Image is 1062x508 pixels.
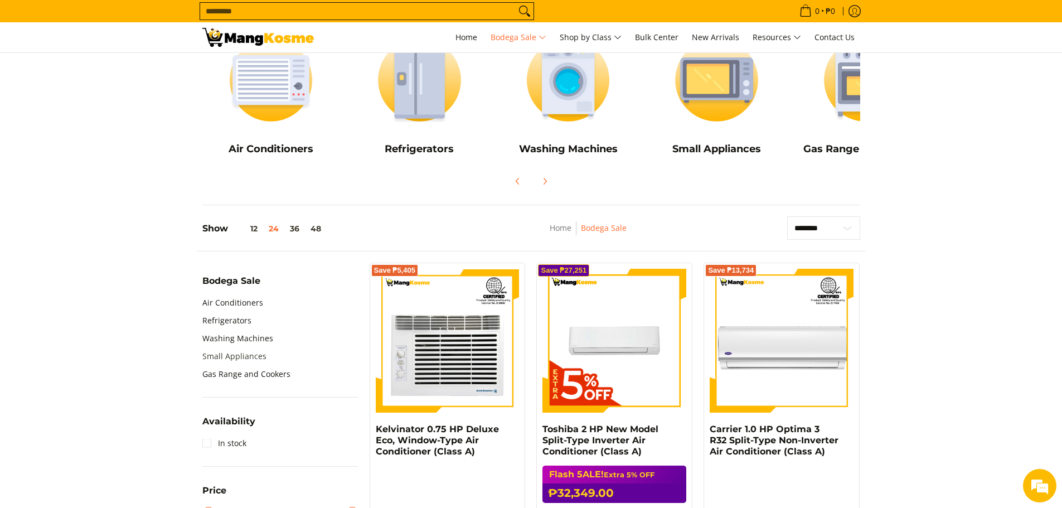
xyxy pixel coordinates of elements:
[284,224,305,233] button: 36
[202,486,226,504] summary: Open
[376,424,499,457] a: Kelvinator 0.75 HP Deluxe Eco, Window-Type Air Conditioner (Class A)
[516,3,534,20] button: Search
[648,143,785,156] h5: Small Appliances
[325,22,860,52] nav: Main Menu
[485,22,552,52] a: Bodega Sale
[710,269,854,413] img: Carrier 1.0 HP Optima 3 R32 Split-Type Non-Inverter Air Conditioner (Class A)
[500,143,637,156] h5: Washing Machines
[202,330,273,347] a: Washing Machines
[506,169,530,193] button: Previous
[228,224,263,233] button: 12
[478,221,698,246] nav: Breadcrumbs
[202,294,263,312] a: Air Conditioners
[541,267,586,274] span: Save ₱27,251
[542,483,686,503] h6: ₱32,349.00
[202,434,246,452] a: In stock
[747,22,807,52] a: Resources
[263,224,284,233] button: 24
[814,32,855,42] span: Contact Us
[305,224,327,233] button: 48
[455,32,477,42] span: Home
[686,22,745,52] a: New Arrivals
[351,28,488,163] a: Refrigerators Refrigerators
[824,7,837,15] span: ₱0
[542,269,686,413] img: Toshiba 2 HP New Model Split-Type Inverter Air Conditioner (Class A)
[202,28,340,163] a: Air Conditioners Air Conditioners
[202,28,340,132] img: Air Conditioners
[797,143,934,156] h5: Gas Range and Cookers
[500,28,637,163] a: Washing Machines Washing Machines
[710,424,838,457] a: Carrier 1.0 HP Optima 3 R32 Split-Type Non-Inverter Air Conditioner (Class A)
[648,28,785,163] a: Small Appliances Small Appliances
[202,365,290,383] a: Gas Range and Cookers
[581,222,627,233] a: Bodega Sale
[797,28,934,132] img: Cookers
[202,347,266,365] a: Small Appliances
[692,32,739,42] span: New Arrivals
[708,267,754,274] span: Save ₱13,734
[500,28,637,132] img: Washing Machines
[351,143,488,156] h5: Refrigerators
[542,424,658,457] a: Toshiba 2 HP New Model Split-Type Inverter Air Conditioner (Class A)
[813,7,821,15] span: 0
[753,31,801,45] span: Resources
[491,31,546,45] span: Bodega Sale
[202,223,327,234] h5: Show
[532,169,557,193] button: Next
[560,31,622,45] span: Shop by Class
[797,28,934,163] a: Cookers Gas Range and Cookers
[202,417,255,434] summary: Open
[202,277,260,294] summary: Open
[648,28,785,132] img: Small Appliances
[635,32,678,42] span: Bulk Center
[629,22,684,52] a: Bulk Center
[202,417,255,426] span: Availability
[376,269,520,413] img: Kelvinator 0.75 HP Deluxe Eco, Window-Type Air Conditioner (Class A)
[202,143,340,156] h5: Air Conditioners
[202,28,314,47] img: Bodega Sale l Mang Kosme: Cost-Efficient &amp; Quality Home Appliances
[351,28,488,132] img: Refrigerators
[374,267,416,274] span: Save ₱5,405
[202,277,260,286] span: Bodega Sale
[550,222,571,233] a: Home
[202,486,226,495] span: Price
[202,312,251,330] a: Refrigerators
[809,22,860,52] a: Contact Us
[796,5,838,17] span: •
[554,22,627,52] a: Shop by Class
[450,22,483,52] a: Home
